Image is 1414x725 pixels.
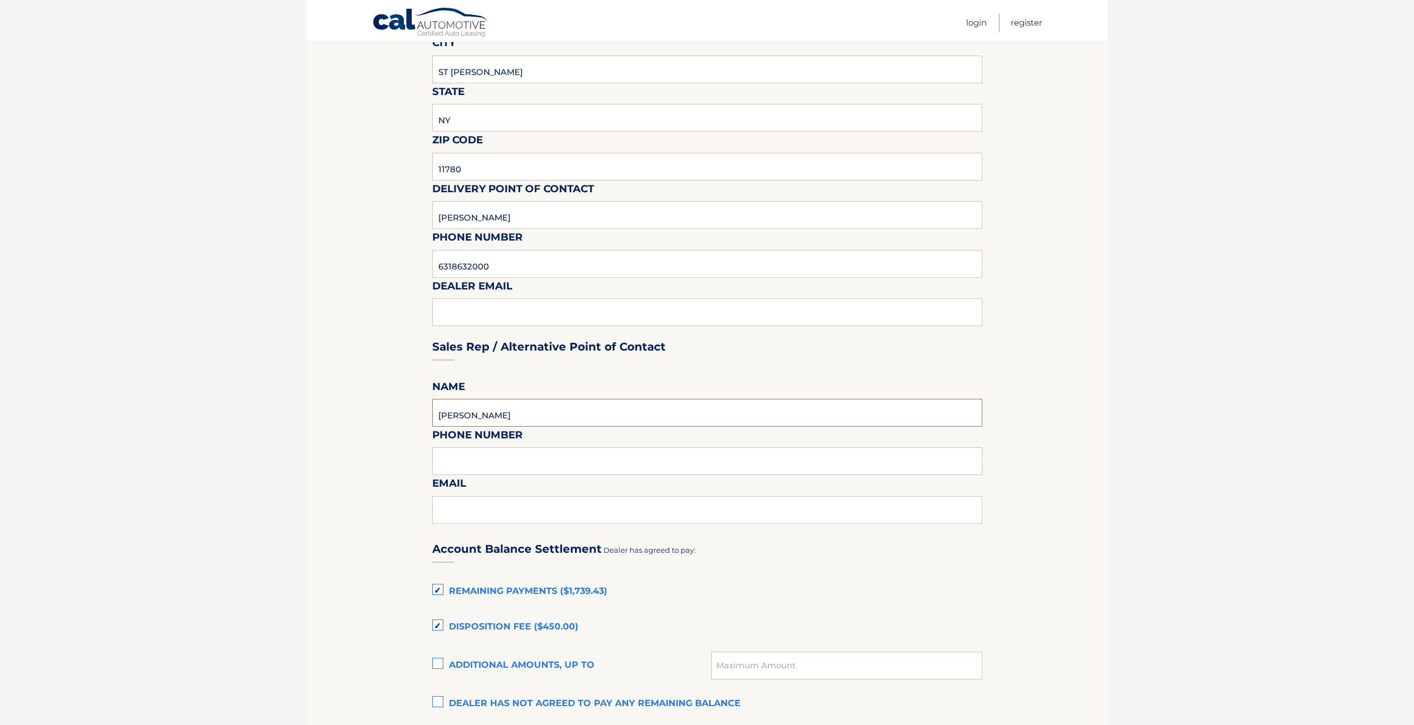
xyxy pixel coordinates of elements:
[603,546,696,554] span: Dealer has agreed to pay:
[1011,13,1042,32] a: Register
[432,229,523,249] label: Phone Number
[432,693,982,715] label: Dealer has not agreed to pay any remaining balance
[432,581,982,603] label: Remaining Payments ($1,739.43)
[432,542,602,556] h3: Account Balance Settlement
[432,132,483,152] label: Zip Code
[432,34,456,55] label: City
[432,378,465,399] label: Name
[432,278,512,298] label: Dealer Email
[711,652,982,679] input: Maximum Amount
[432,654,712,677] label: Additional amounts, up to
[432,475,466,496] label: Email
[432,616,982,638] label: Disposition Fee ($450.00)
[432,340,666,354] h3: Sales Rep / Alternative Point of Contact
[966,13,987,32] a: Login
[432,427,523,447] label: Phone Number
[432,83,464,104] label: State
[432,181,594,201] label: Delivery Point of Contact
[372,7,489,39] a: Cal Automotive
